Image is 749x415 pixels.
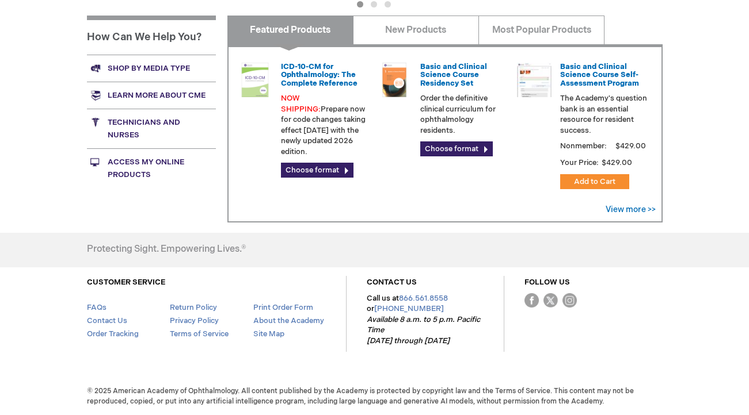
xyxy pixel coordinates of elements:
a: Most Popular Products [478,16,604,44]
a: New Products [353,16,479,44]
img: bcscself_20.jpg [517,63,552,97]
strong: Your Price: [560,158,599,167]
a: Contact Us [87,316,127,325]
a: Terms of Service [170,329,229,339]
em: Available 8 a.m. to 5 p.m. Pacific Time [DATE] through [DATE] [367,315,480,345]
img: Facebook [524,293,539,308]
a: About the Academy [253,316,324,325]
img: instagram [562,293,577,308]
a: Choose format [281,163,353,178]
a: [PHONE_NUMBER] [374,304,444,313]
span: $429.00 [600,158,634,167]
img: 0120008u_42.png [238,63,272,97]
strong: Nonmember: [560,139,607,153]
a: Technicians and nurses [87,109,216,148]
font: NOW SHIPPING: [281,94,321,114]
a: Order Tracking [87,329,139,339]
a: Site Map [253,329,284,339]
button: 3 of 3 [385,1,391,7]
a: Basic and Clinical Science Course Residency Set [420,62,487,88]
span: Add to Cart [574,177,615,186]
span: © 2025 American Academy of Ophthalmology. All content published by the Academy is protected by co... [78,386,671,406]
a: Access My Online Products [87,148,216,188]
button: 2 of 3 [371,1,377,7]
a: View more >> [606,205,656,214]
a: ICD-10-CM for Ophthalmology: The Complete Reference [281,62,358,88]
a: FOLLOW US [524,278,570,287]
button: Add to Cart [560,174,629,189]
a: Print Order Form [253,303,313,312]
span: $429.00 [614,141,648,151]
button: 1 of 3 [357,1,363,7]
a: Privacy Policy [170,316,219,325]
p: Call us at or [367,293,484,347]
h4: Protecting Sight. Empowering Lives.® [87,244,246,255]
a: Choose format [420,141,493,156]
a: Shop by media type [87,55,216,82]
a: Basic and Clinical Science Course Self-Assessment Program [560,62,639,88]
a: CUSTOMER SERVICE [87,278,165,287]
a: Featured Products [227,16,353,44]
a: FAQs [87,303,107,312]
a: Return Policy [170,303,217,312]
a: Learn more about CME [87,82,216,109]
h1: How Can We Help You? [87,16,216,55]
p: The Academy's question bank is an essential resource for resident success. [560,93,648,136]
img: Twitter [543,293,558,308]
a: CONTACT US [367,278,417,287]
p: Order the definitive clinical curriculum for ophthalmology residents. [420,93,508,136]
a: 866.561.8558 [399,294,448,303]
img: 02850963u_47.png [377,63,412,97]
p: Prepare now for code changes taking effect [DATE] with the newly updated 2026 edition. [281,93,368,157]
